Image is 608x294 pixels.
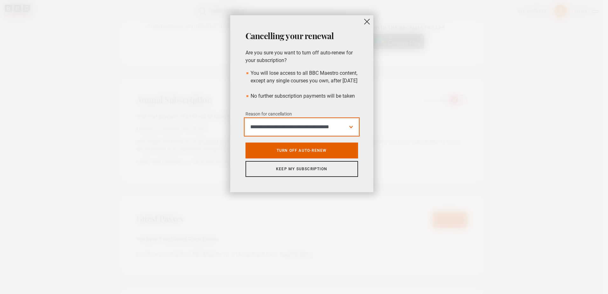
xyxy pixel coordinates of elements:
[361,15,373,28] button: close
[245,69,358,85] li: You will lose access to all BBC Maestro content, except any single courses you own, after [DATE]
[245,110,292,118] label: Reason for cancellation
[245,31,358,41] h2: Cancelling your renewal
[245,49,358,64] p: Are you sure you want to turn off auto-renew for your subscription?
[245,143,358,158] a: Turn off auto-renew
[245,161,358,177] a: Keep my subscription
[245,92,358,100] li: No further subscription payments will be taken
